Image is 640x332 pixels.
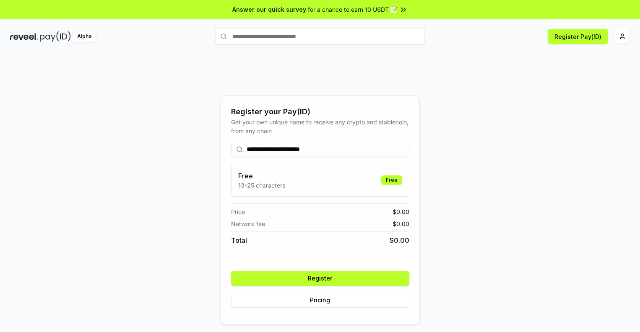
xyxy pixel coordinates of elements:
[231,219,265,228] span: Network fee
[238,171,285,181] h3: Free
[390,235,409,245] span: $ 0.00
[231,235,247,245] span: Total
[308,5,398,14] span: for a chance to earn 10 USDT 📝
[238,181,285,190] p: 13-25 characters
[232,5,306,14] span: Answer our quick survey
[40,31,71,42] img: pay_id
[73,31,96,42] div: Alpha
[231,207,245,216] span: Price
[231,106,409,118] div: Register your Pay(ID)
[548,29,608,44] button: Register Pay(ID)
[231,293,409,308] button: Pricing
[10,31,38,42] img: reveel_dark
[381,175,402,185] div: Free
[231,118,409,135] div: Get your own unique name to receive any crypto and stablecoin, from any chain
[231,271,409,286] button: Register
[393,207,409,216] span: $ 0.00
[393,219,409,228] span: $ 0.00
